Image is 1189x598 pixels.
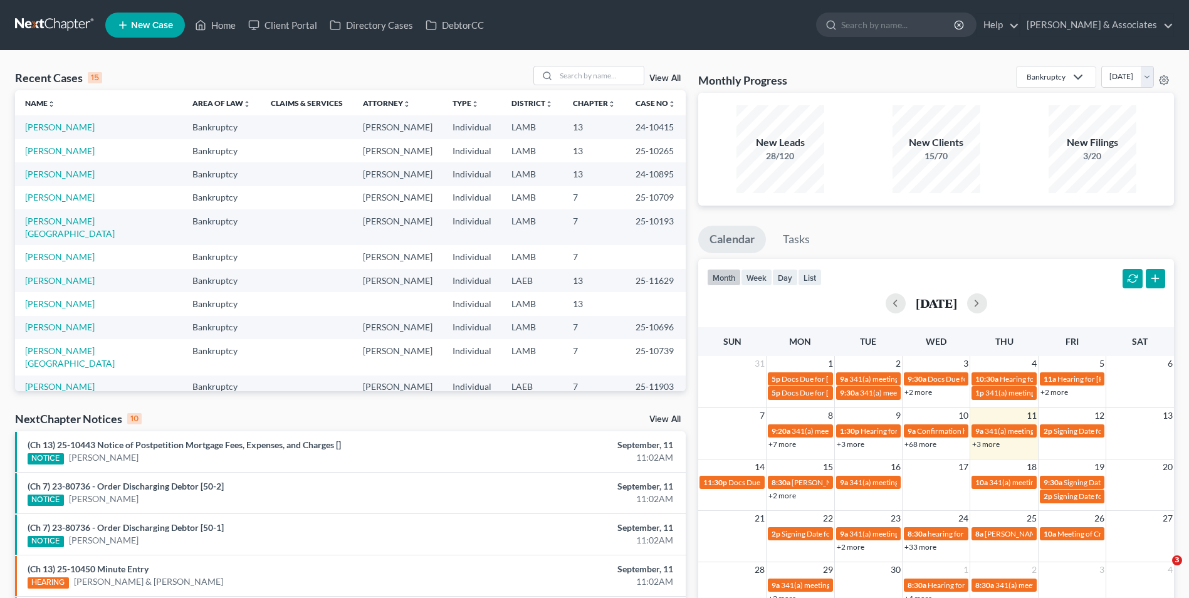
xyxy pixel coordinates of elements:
a: [PERSON_NAME] [25,145,95,156]
iframe: Intercom live chat [1146,555,1176,585]
span: 8:30a [908,529,926,538]
a: (Ch 13) 25-10450 Minute Entry [28,564,149,574]
span: 9a [975,426,983,436]
span: 5p [772,388,780,397]
a: Chapterunfold_more [573,98,615,108]
td: LAMB [501,209,563,245]
span: Docs Due for [US_STATE][PERSON_NAME] [928,374,1069,384]
td: LAMB [501,162,563,186]
span: 7 [758,408,766,423]
span: 13 [1161,408,1174,423]
span: Sun [723,336,741,347]
td: Bankruptcy [182,186,261,209]
td: Individual [443,115,501,139]
span: 8 [827,408,834,423]
span: 3 [1098,562,1106,577]
i: unfold_more [668,100,676,108]
span: 9 [894,408,902,423]
td: LAMB [501,316,563,339]
a: +3 more [972,439,1000,449]
div: 15 [88,72,102,83]
td: [PERSON_NAME] [353,162,443,186]
span: 27 [1161,511,1174,526]
td: 24-10895 [626,162,686,186]
a: Districtunfold_more [511,98,553,108]
a: View All [649,74,681,83]
span: 9:30a [1044,478,1062,487]
span: 10a [1044,529,1056,538]
span: Wed [926,336,946,347]
span: Docs Due for [PERSON_NAME] [782,388,885,397]
span: 2p [1044,491,1052,501]
span: 2p [1044,426,1052,436]
i: unfold_more [243,100,251,108]
span: 341(a) meeting for [PERSON_NAME] [849,374,970,384]
span: 341(a) meeting for [PERSON_NAME] [PERSON_NAME] [985,388,1166,397]
span: Mon [789,336,811,347]
td: LAMB [501,245,563,268]
td: [PERSON_NAME] [353,339,443,375]
h2: [DATE] [916,296,957,310]
a: +2 more [837,542,864,552]
div: September, 11 [466,439,673,451]
td: LAMB [501,139,563,162]
a: Home [189,14,242,36]
span: 8:30a [772,478,790,487]
span: Docs Due for [PERSON_NAME] [728,478,832,487]
a: +7 more [768,439,796,449]
span: Confirmation hearing for [PERSON_NAME] [917,426,1059,436]
div: New Filings [1049,135,1136,150]
span: 9:20a [772,426,790,436]
td: LAEB [501,375,563,399]
a: [PERSON_NAME] [69,451,139,464]
span: 6 [1166,356,1174,371]
td: 25-11903 [626,375,686,399]
span: 19 [1093,459,1106,475]
a: Attorneyunfold_more [363,98,411,108]
span: 341(a) meeting for [PERSON_NAME] [995,580,1116,590]
a: +3 more [837,439,864,449]
span: 15 [822,459,834,475]
span: [PERSON_NAME] [792,478,851,487]
div: NOTICE [28,453,64,464]
td: 13 [563,269,626,292]
span: 341(a) meeting for [PERSON_NAME] [849,478,970,487]
td: LAMB [501,292,563,315]
div: September, 11 [466,480,673,493]
span: Hearing for [PERSON_NAME] & [PERSON_NAME] [928,580,1092,590]
span: 21 [753,511,766,526]
span: 341(a) meeting for [PERSON_NAME] [849,529,970,538]
td: [PERSON_NAME] [353,209,443,245]
td: Bankruptcy [182,162,261,186]
td: Bankruptcy [182,339,261,375]
span: 2p [772,529,780,538]
div: HEARING [28,577,69,589]
span: 29 [822,562,834,577]
a: +33 more [904,542,936,552]
td: Individual [443,162,501,186]
td: 7 [563,245,626,268]
div: Recent Cases [15,70,102,85]
td: [PERSON_NAME] [353,139,443,162]
div: September, 11 [466,563,673,575]
td: Bankruptcy [182,139,261,162]
span: 23 [889,511,902,526]
a: Tasks [772,226,821,253]
div: NextChapter Notices [15,411,142,426]
span: 9a [840,478,848,487]
td: Individual [443,186,501,209]
input: Search by name... [841,13,956,36]
a: [PERSON_NAME][GEOGRAPHIC_DATA] [25,216,115,239]
td: [PERSON_NAME] [353,269,443,292]
td: LAMB [501,115,563,139]
span: Sat [1132,336,1148,347]
td: Individual [443,209,501,245]
td: Bankruptcy [182,115,261,139]
span: [PERSON_NAME] - Criminal [985,529,1077,538]
a: [PERSON_NAME] [25,192,95,202]
div: New Clients [893,135,980,150]
span: 5p [772,374,780,384]
a: [PERSON_NAME] [25,298,95,309]
a: [PERSON_NAME] [25,275,95,286]
a: Nameunfold_more [25,98,55,108]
